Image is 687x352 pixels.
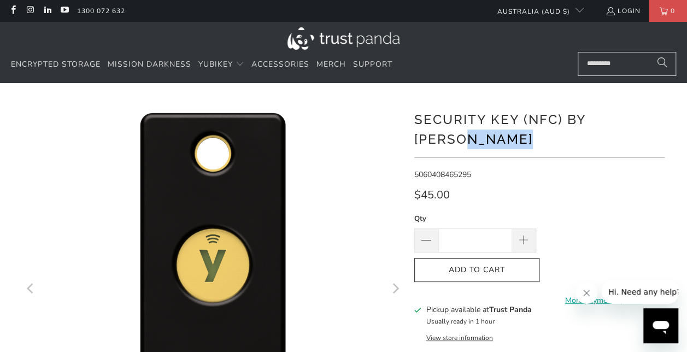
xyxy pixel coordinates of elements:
a: Trust Panda Australia on Facebook [8,7,17,15]
summary: YubiKey [198,52,244,78]
span: Encrypted Storage [11,59,101,69]
img: Trust Panda Australia [287,27,400,50]
label: Qty [414,213,536,225]
small: Usually ready in 1 hour [426,317,495,326]
a: Support [353,52,392,78]
a: Trust Panda Australia on Instagram [25,7,34,15]
h3: Pickup available at [426,304,532,315]
button: View store information [426,333,493,342]
span: Merch [316,59,346,69]
a: Encrypted Storage [11,52,101,78]
span: $45.00 [414,187,450,202]
span: YubiKey [198,59,233,69]
span: Hi. Need any help? [7,8,79,16]
h1: Security Key (NFC) by [PERSON_NAME] [414,108,665,149]
input: Search... [578,52,676,76]
b: Trust Panda [489,304,532,315]
span: Add to Cart [426,266,528,275]
iframe: Close message [576,282,597,304]
span: 5060408465295 [414,169,471,180]
span: Mission Darkness [108,59,191,69]
a: Trust Panda Australia on YouTube [60,7,69,15]
a: Accessories [251,52,309,78]
button: Add to Cart [414,258,539,283]
a: Merch [316,52,346,78]
a: Trust Panda Australia on LinkedIn [43,7,52,15]
a: More payment options [543,295,665,307]
button: Search [649,52,676,76]
iframe: Message from company [602,280,678,304]
a: Login [606,5,641,17]
span: Support [353,59,392,69]
iframe: Button to launch messaging window [643,308,678,343]
a: Mission Darkness [108,52,191,78]
span: Accessories [251,59,309,69]
a: 1300 072 632 [77,5,125,17]
nav: Translation missing: en.navigation.header.main_nav [11,52,392,78]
